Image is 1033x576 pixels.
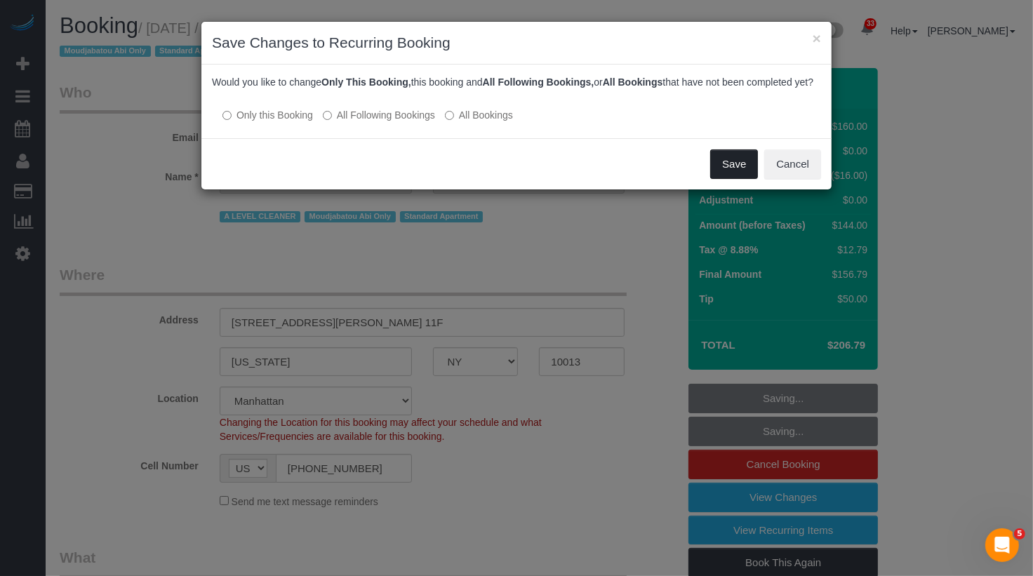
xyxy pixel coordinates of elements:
h3: Save Changes to Recurring Booking [212,32,821,53]
b: Only This Booking, [321,76,411,88]
label: All other bookings in the series will remain the same. [222,108,313,122]
iframe: Intercom live chat [985,528,1019,562]
label: All bookings that have not been completed yet will be changed. [445,108,513,122]
b: All Following Bookings, [483,76,594,88]
button: × [813,31,821,46]
label: This and all the bookings after it will be changed. [323,108,435,122]
input: All Following Bookings [323,111,332,120]
p: Would you like to change this booking and or that have not been completed yet? [212,75,821,89]
b: All Bookings [603,76,663,88]
span: 5 [1014,528,1025,540]
input: All Bookings [445,111,454,120]
button: Cancel [764,149,821,179]
button: Save [710,149,758,179]
input: Only this Booking [222,111,232,120]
